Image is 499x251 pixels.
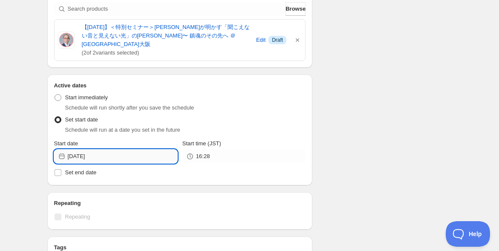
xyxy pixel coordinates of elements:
span: Set end date [65,169,97,176]
span: Draft [272,37,283,43]
a: 【[DATE]】＜特別セミナー＞[PERSON_NAME]が明かす「聞こえない音と見えない光」の[PERSON_NAME]〜 鎮魂のその先へ ＠[GEOGRAPHIC_DATA]大阪 [82,23,254,49]
h2: Active dates [54,81,306,90]
span: Set start date [65,116,98,123]
span: Start time (JST) [182,140,221,147]
span: Repeating [65,213,90,220]
button: Browse [286,2,306,16]
span: Schedule will run at a date you set in the future [65,127,180,133]
input: Search products [68,2,284,16]
span: Browse [286,5,306,13]
span: ( 2 of 2 variants selected) [82,49,254,57]
button: Edit [255,33,267,47]
iframe: Toggle Customer Support [446,221,490,247]
h2: Repeating [54,199,306,208]
span: Start immediately [65,94,108,101]
span: Start date [54,140,78,147]
span: Schedule will run shortly after you save the schedule [65,104,194,111]
span: Edit [256,36,265,44]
